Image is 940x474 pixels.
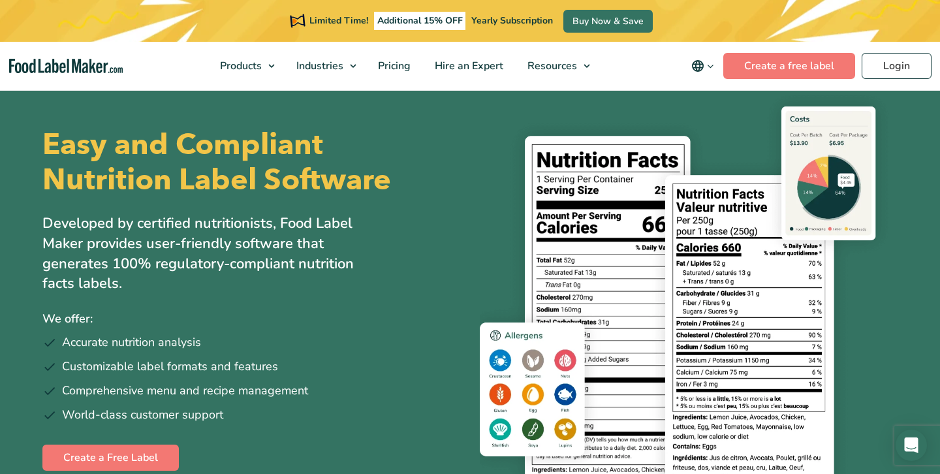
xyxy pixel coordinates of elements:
p: Developed by certified nutritionists, Food Label Maker provides user-friendly software that gener... [42,213,382,294]
span: Additional 15% OFF [374,12,466,30]
span: Comprehensive menu and recipe management [62,382,308,400]
h1: Easy and Compliant Nutrition Label Software [42,127,459,198]
span: Resources [524,59,578,73]
span: Industries [292,59,345,73]
a: Industries [285,42,363,90]
span: World-class customer support [62,406,223,424]
p: We offer: [42,309,460,328]
a: Hire an Expert [423,42,512,90]
span: Accurate nutrition analysis [62,334,201,351]
a: Products [208,42,281,90]
div: Open Intercom Messenger [896,430,927,461]
a: Pricing [366,42,420,90]
a: Login [862,53,932,79]
a: Resources [516,42,597,90]
span: Customizable label formats and features [62,358,278,375]
span: Pricing [374,59,412,73]
span: Limited Time! [309,14,368,27]
a: Create a Free Label [42,445,179,471]
span: Yearly Subscription [471,14,553,27]
a: Create a free label [723,53,855,79]
span: Products [216,59,263,73]
span: Hire an Expert [431,59,505,73]
a: Buy Now & Save [563,10,653,33]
